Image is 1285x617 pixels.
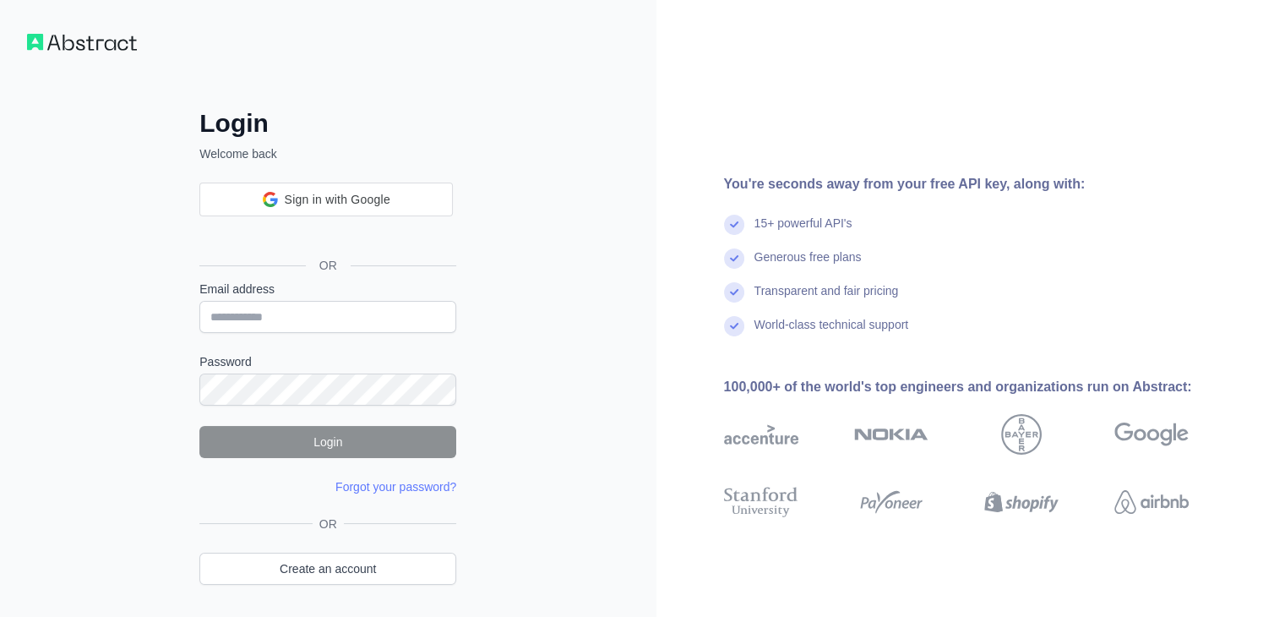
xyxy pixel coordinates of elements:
[724,377,1243,397] div: 100,000+ of the world's top engineers and organizations run on Abstract:
[1001,414,1042,455] img: bayer
[724,483,798,521] img: stanford university
[724,248,744,269] img: check mark
[724,414,798,455] img: accenture
[724,174,1243,194] div: You're seconds away from your free API key, along with:
[313,516,344,532] span: OR
[199,145,456,162] p: Welcome back
[199,553,456,585] a: Create an account
[199,281,456,298] label: Email address
[199,426,456,458] button: Login
[754,282,899,316] div: Transparent and fair pricing
[199,108,456,139] h2: Login
[754,316,909,350] div: World-class technical support
[854,414,928,455] img: nokia
[724,282,744,303] img: check mark
[306,257,351,274] span: OR
[754,215,852,248] div: 15+ powerful API's
[854,483,928,521] img: payoneer
[199,353,456,370] label: Password
[724,316,744,336] img: check mark
[191,215,461,252] iframe: Sign in with Google Button
[285,191,390,209] span: Sign in with Google
[1114,414,1189,455] img: google
[724,215,744,235] img: check mark
[335,480,456,494] a: Forgot your password?
[754,248,862,282] div: Generous free plans
[27,34,137,51] img: Workflow
[199,183,453,216] div: Sign in with Google
[1114,483,1189,521] img: airbnb
[984,483,1059,521] img: shopify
